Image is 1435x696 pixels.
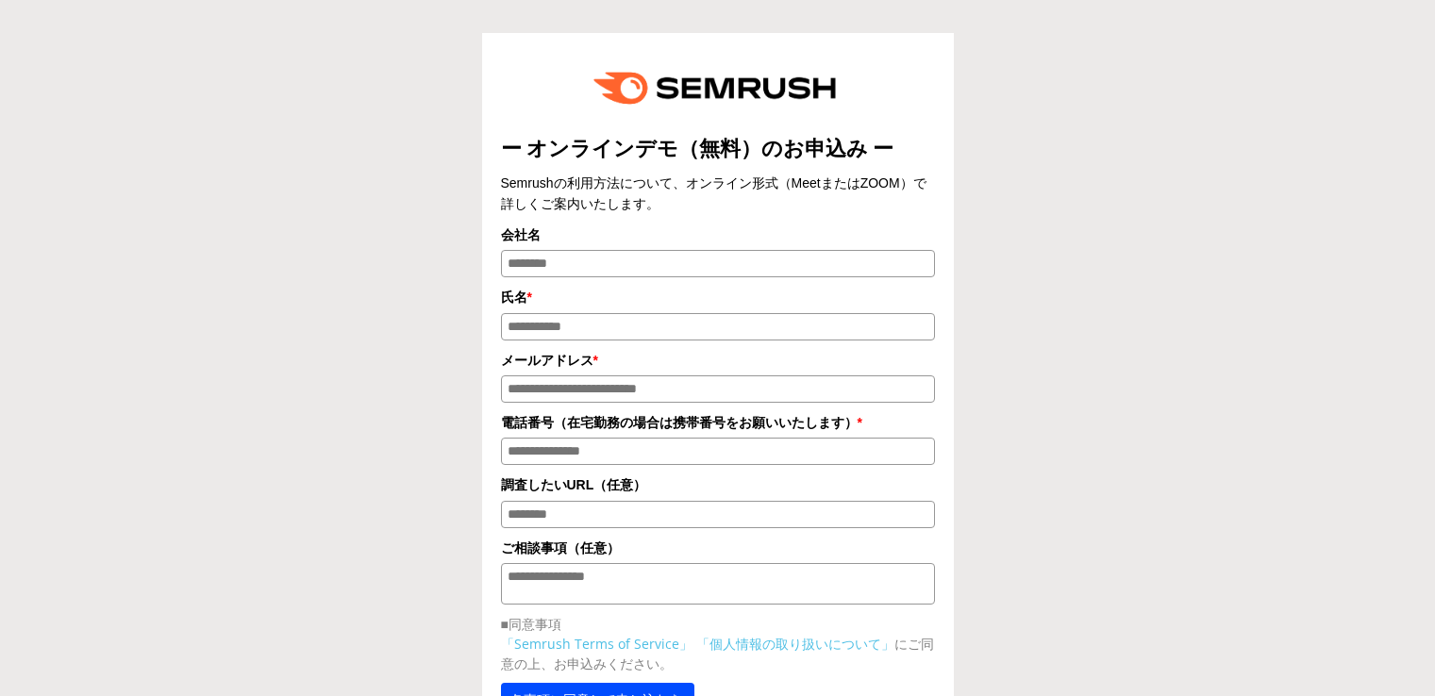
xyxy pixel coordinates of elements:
[501,614,935,634] p: ■同意事項
[580,52,856,124] img: e6a379fe-ca9f-484e-8561-e79cf3a04b3f.png
[501,287,935,307] label: 氏名
[501,474,935,495] label: 調査したいURL（任意）
[501,538,935,558] label: ご相談事項（任意）
[501,635,692,653] a: 「Semrush Terms of Service」
[696,635,894,653] a: 「個人情報の取り扱いについて」
[501,173,935,215] div: Semrushの利用方法について、オンライン形式（MeetまたはZOOM）で詳しくご案内いたします。
[501,224,935,245] label: 会社名
[501,634,935,673] p: にご同意の上、お申込みください。
[501,350,935,371] label: メールアドレス
[501,412,935,433] label: 電話番号（在宅勤務の場合は携帯番号をお願いいたします）
[501,134,935,163] title: ー オンラインデモ（無料）のお申込み ー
